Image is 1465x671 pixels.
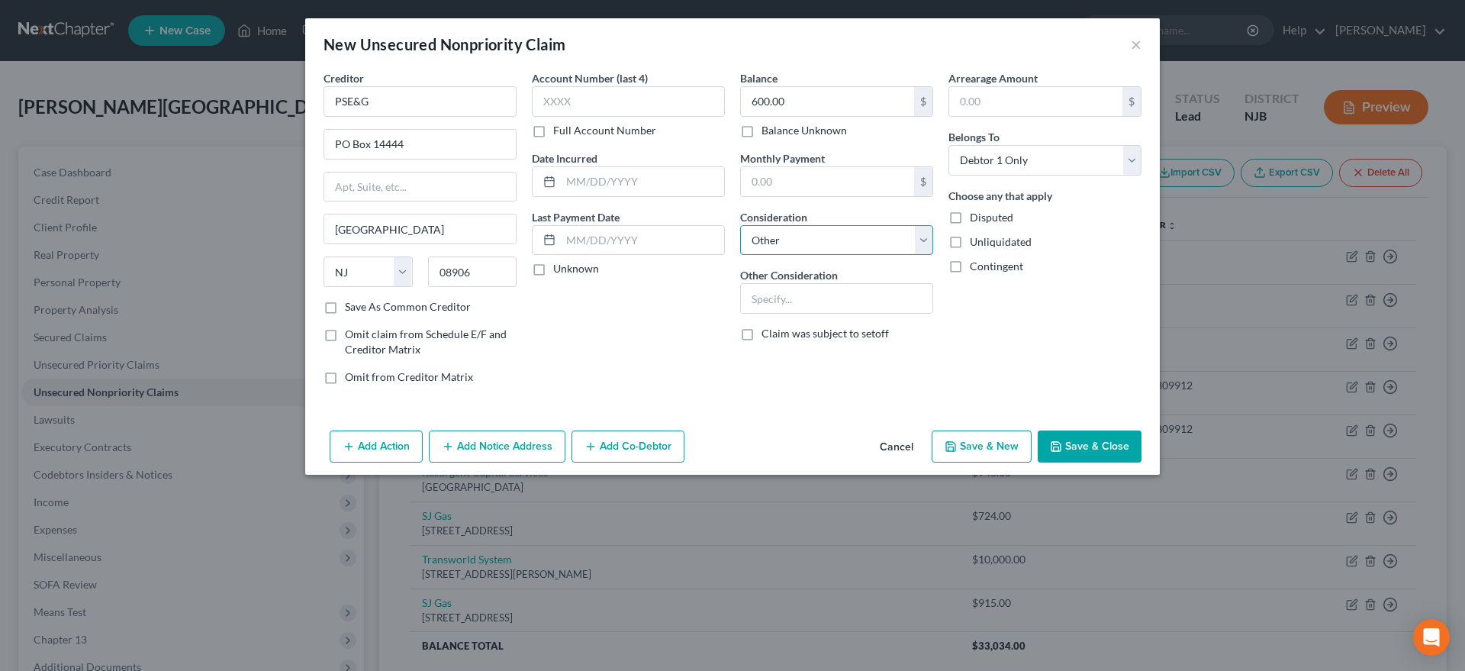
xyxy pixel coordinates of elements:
[324,173,516,202] input: Apt, Suite, etc...
[429,431,565,463] button: Add Notice Address
[761,123,847,138] label: Balance Unknown
[740,209,807,225] label: Consideration
[740,267,838,283] label: Other Consideration
[970,211,1013,224] span: Disputed
[970,260,1023,273] span: Contingent
[324,215,516,244] input: Enter city...
[1413,619,1450,656] div: Open Intercom Messenger
[324,34,565,55] div: New Unsecured Nonpriority Claim
[324,130,516,159] input: Enter address...
[948,131,1000,144] span: Belongs To
[741,87,914,116] input: 0.00
[740,70,778,86] label: Balance
[330,431,423,463] button: Add Action
[553,261,599,276] label: Unknown
[345,299,471,315] label: Save As Common Creditor
[345,370,473,383] span: Omit from Creditor Matrix
[553,123,656,138] label: Full Account Number
[970,235,1032,248] span: Unliquidated
[428,256,517,287] input: Enter zip...
[532,86,725,117] input: XXXX
[532,70,648,86] label: Account Number (last 4)
[532,209,620,225] label: Last Payment Date
[914,87,932,116] div: $
[324,86,517,117] input: Search creditor by name...
[761,327,889,340] span: Claim was subject to setoff
[1038,431,1141,463] button: Save & Close
[532,150,597,166] label: Date Incurred
[741,167,914,196] input: 0.00
[561,167,724,196] input: MM/DD/YYYY
[948,188,1052,204] label: Choose any that apply
[741,284,932,313] input: Specify...
[572,431,684,463] button: Add Co-Debtor
[345,327,507,356] span: Omit claim from Schedule E/F and Creditor Matrix
[324,72,364,85] span: Creditor
[561,226,724,255] input: MM/DD/YYYY
[932,431,1032,463] button: Save & New
[949,87,1122,116] input: 0.00
[1122,87,1141,116] div: $
[1131,35,1141,53] button: ×
[868,432,926,463] button: Cancel
[740,150,825,166] label: Monthly Payment
[914,167,932,196] div: $
[948,70,1038,86] label: Arrearage Amount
